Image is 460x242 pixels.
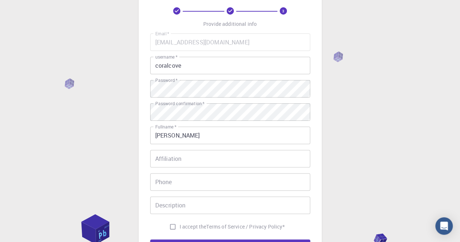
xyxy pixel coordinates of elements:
[155,54,177,60] label: username
[435,217,453,235] div: Open Intercom Messenger
[180,223,207,230] span: I accept the
[155,100,204,107] label: Password confirmation
[206,223,284,230] p: Terms of Service / Privacy Policy *
[206,223,284,230] a: Terms of Service / Privacy Policy*
[155,124,176,130] label: Fullname
[282,8,284,13] text: 3
[203,20,257,28] p: Provide additional info
[155,77,177,83] label: Password
[155,31,169,37] label: Email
